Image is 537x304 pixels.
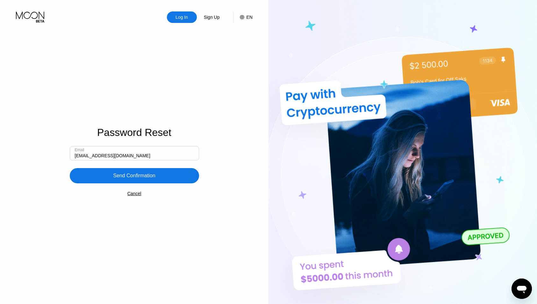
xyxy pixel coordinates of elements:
[203,14,220,20] div: Sign Up
[70,160,199,183] div: Send Confirmation
[167,11,197,23] div: Log In
[197,11,227,23] div: Sign Up
[127,191,141,196] div: Cancel
[75,148,84,152] div: Email
[97,127,171,138] div: Password Reset
[247,15,253,20] div: EN
[233,11,253,23] div: EN
[512,279,532,299] iframe: Button to launch messaging window
[113,173,155,179] div: Send Confirmation
[175,14,189,20] div: Log In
